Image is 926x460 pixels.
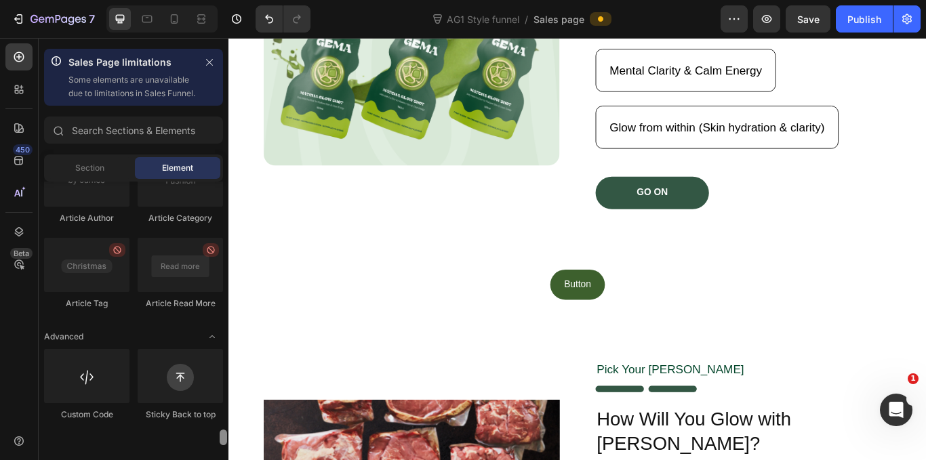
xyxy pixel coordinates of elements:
iframe: Design area [228,38,926,460]
p: GO ON [476,173,512,188]
input: Search Sections & Elements [44,117,223,144]
iframe: Intercom live chat [880,394,912,426]
div: Beta [10,248,33,259]
div: Article Author [44,212,129,224]
div: 450 [13,144,33,155]
span: Element [162,162,193,174]
p: Mental Clarity & Calm Energy [444,29,622,47]
span: AG1 Style funnel [444,12,522,26]
p: Sales Page limitations [68,54,196,70]
div: Article Read More [138,297,223,310]
div: Article Tag [44,297,129,310]
button: <p>Glow from within (Skin hydration &amp; clarity)</p> [428,79,711,129]
button: <p>GO ON</p> [428,162,560,200]
p: Button [391,278,422,298]
span: Toggle open [201,326,223,348]
div: Custom Code [44,409,129,421]
p: Some elements are unavailable due to limitations in Sales Funnel. [68,73,196,100]
img: gempages_582580432042721905-092a5378-f8c5-449b-87a2-64540987166a.png [428,406,546,413]
p: 7 [89,11,95,27]
p: Pick Your [PERSON_NAME] [429,377,771,395]
button: <p>Mental Clarity &amp; Calm Energy</p> [428,13,638,63]
div: Publish [847,12,881,26]
button: Save [786,5,830,33]
button: <p>Button</p> [375,270,439,306]
button: 7 [5,5,101,33]
span: 1 [908,373,919,384]
span: Advanced [44,331,83,343]
span: / [525,12,528,26]
span: Section [75,162,104,174]
div: Sticky Back to top [138,409,223,421]
div: Undo/Redo [256,5,310,33]
span: Save [797,14,820,25]
div: Article Category [138,212,223,224]
p: Glow from within (Skin hydration & clarity) [444,96,695,113]
button: Publish [836,5,893,33]
span: Sales page [534,12,584,26]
